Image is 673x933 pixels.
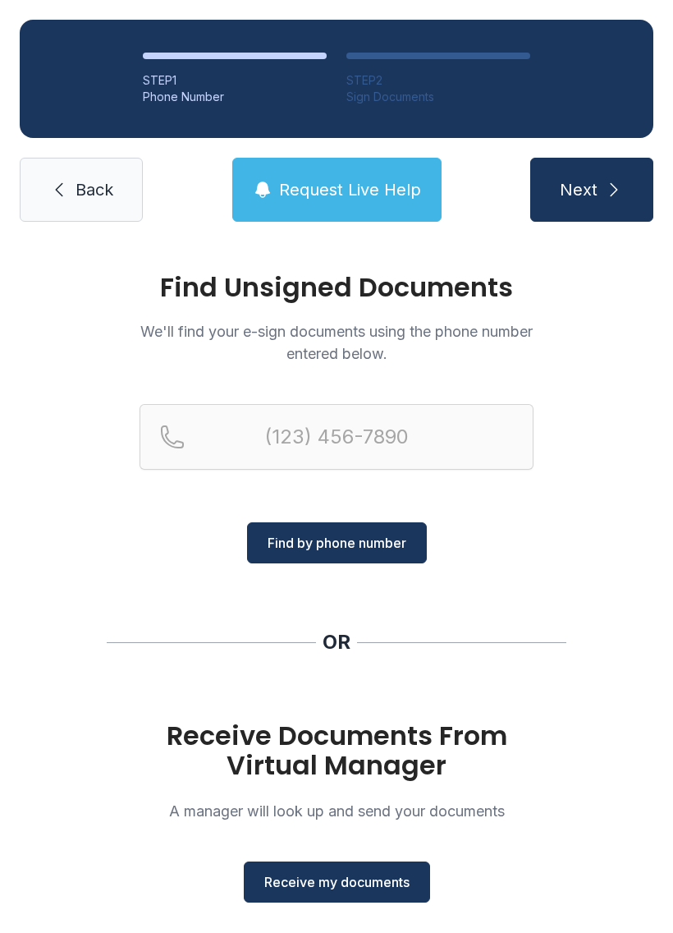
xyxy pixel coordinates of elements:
[76,178,113,201] span: Back
[140,404,533,470] input: Reservation phone number
[140,800,533,822] p: A manager will look up and send your documents
[268,533,406,553] span: Find by phone number
[346,72,530,89] div: STEP 2
[323,629,350,655] div: OR
[143,72,327,89] div: STEP 1
[560,178,597,201] span: Next
[279,178,421,201] span: Request Live Help
[140,320,533,365] p: We'll find your e-sign documents using the phone number entered below.
[140,274,533,301] h1: Find Unsigned Documents
[264,872,410,892] span: Receive my documents
[346,89,530,105] div: Sign Documents
[143,89,327,105] div: Phone Number
[140,721,533,780] h1: Receive Documents From Virtual Manager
